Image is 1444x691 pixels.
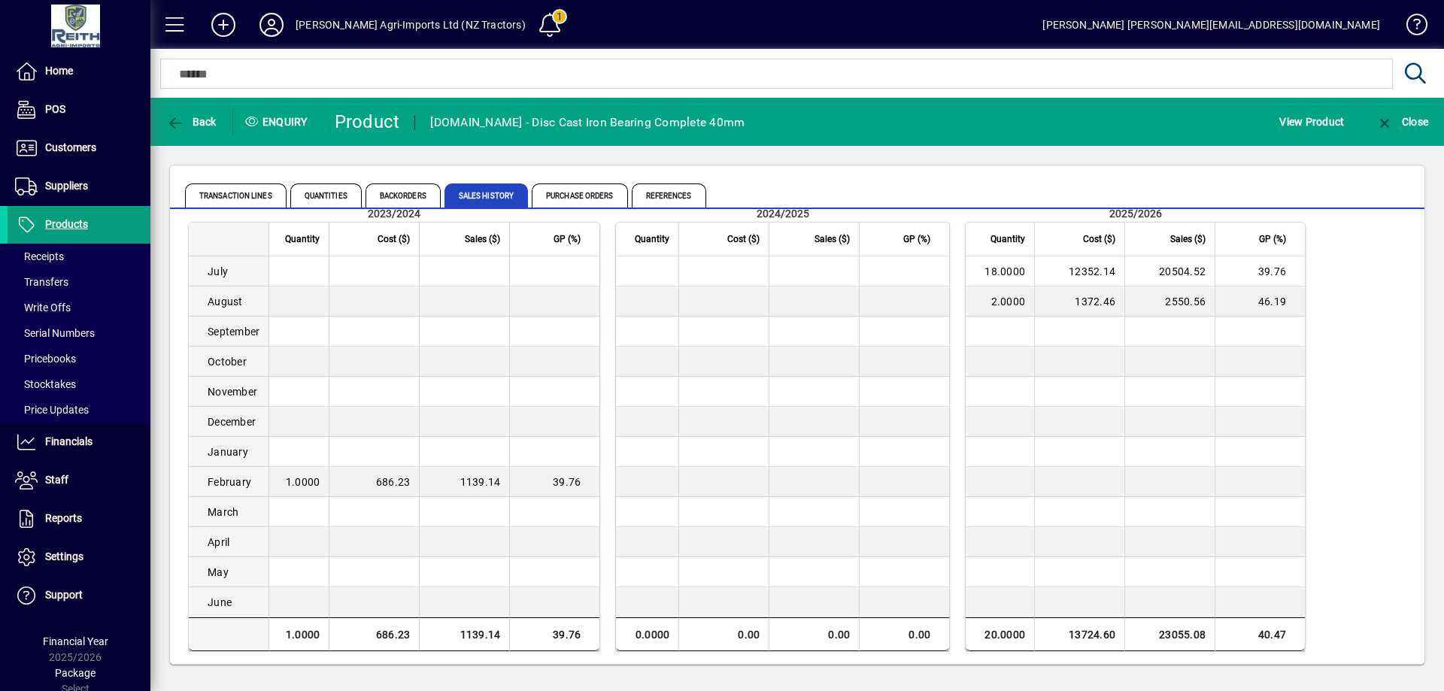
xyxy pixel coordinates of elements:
span: Pricebooks [15,353,76,365]
td: June [189,587,268,617]
span: Financial Year [43,635,108,647]
span: Quantity [635,231,669,247]
span: Sales History [444,183,528,208]
span: Cost ($) [727,231,760,247]
a: Support [8,577,150,614]
span: Quantity [990,231,1025,247]
td: July [189,256,268,286]
span: Transaction Lines [185,183,287,208]
span: Staff [45,474,68,486]
span: 2023/2024 [368,208,420,220]
span: 1139.14 [460,476,501,488]
a: Receipts [8,244,150,269]
td: 0.0000 [616,617,678,651]
span: GP (%) [554,231,581,247]
span: Suppliers [45,180,88,192]
a: Price Updates [8,397,150,423]
a: Stocktakes [8,371,150,397]
span: Serial Numbers [15,327,95,339]
td: September [189,317,268,347]
span: 2024/2025 [757,208,809,220]
span: Receipts [15,250,64,262]
app-page-header-button: Back [150,108,233,135]
a: Staff [8,462,150,499]
button: Profile [247,11,296,38]
span: 39.76 [553,476,581,488]
span: Cost ($) [378,231,410,247]
td: 0.00 [769,617,859,651]
button: Back [162,108,220,135]
a: Suppliers [8,168,150,205]
span: Cost ($) [1083,231,1115,247]
a: Transfers [8,269,150,295]
span: 2025/2026 [1109,208,1162,220]
a: Customers [8,129,150,167]
a: Settings [8,538,150,576]
td: October [189,347,268,377]
button: Close [1372,108,1432,135]
span: Customers [45,141,96,153]
span: 20504.52 [1159,265,1206,277]
td: December [189,407,268,437]
span: Back [166,116,217,128]
span: Transfers [15,276,68,288]
td: April [189,527,268,557]
span: Home [45,65,73,77]
span: Price Updates [15,404,89,416]
span: Support [45,589,83,601]
td: 1.0000 [268,617,329,651]
a: Financials [8,423,150,461]
td: 23055.08 [1124,617,1215,651]
span: 686.23 [376,476,411,488]
td: February [189,467,268,497]
a: Home [8,53,150,90]
span: Sales ($) [815,231,850,247]
div: [DOMAIN_NAME] - Disc Cast Iron Bearing Complete 40mm [430,111,745,135]
span: GP (%) [1259,231,1286,247]
td: 39.76 [509,617,599,651]
button: View Product [1276,108,1348,135]
div: Enquiry [233,110,323,134]
span: 1.0000 [286,476,320,488]
span: View Product [1279,110,1344,134]
div: Product [335,110,400,134]
span: Sales ($) [465,231,500,247]
a: POS [8,91,150,129]
span: Quantity [285,231,320,247]
span: References [632,183,706,208]
span: 2550.56 [1165,295,1206,308]
td: November [189,377,268,407]
span: Reports [45,512,82,524]
td: January [189,437,268,467]
span: Quantities [290,183,362,208]
a: Write Offs [8,295,150,320]
a: Reports [8,500,150,538]
span: 2.0000 [991,295,1026,308]
a: Serial Numbers [8,320,150,346]
span: 12352.14 [1069,265,1115,277]
td: 13724.60 [1034,617,1124,651]
td: 1139.14 [419,617,509,651]
span: Settings [45,550,83,562]
td: 686.23 [329,617,419,651]
td: May [189,557,268,587]
app-page-header-button: Close enquiry [1360,108,1444,135]
td: 20.0000 [966,617,1034,651]
span: Products [45,218,88,230]
td: 40.47 [1215,617,1305,651]
span: 18.0000 [984,265,1025,277]
div: [PERSON_NAME] Agri-Imports Ltd (NZ Tractors) [296,13,526,37]
td: 0.00 [678,617,769,651]
span: 1372.46 [1075,295,1115,308]
a: Knowledge Base [1395,3,1425,52]
span: GP (%) [903,231,930,247]
span: Backorders [366,183,441,208]
span: Sales ($) [1170,231,1206,247]
a: Pricebooks [8,346,150,371]
span: POS [45,103,65,115]
td: March [189,497,268,527]
span: Close [1376,116,1428,128]
span: 46.19 [1258,295,1286,308]
span: Package [55,667,96,679]
span: 39.76 [1258,265,1286,277]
